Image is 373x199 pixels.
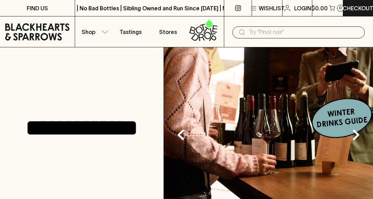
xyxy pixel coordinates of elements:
button: Shop [75,16,112,47]
button: Next [342,121,370,149]
p: 0 [339,6,342,10]
p: FIND US [27,4,48,12]
a: Tastings [112,16,149,47]
input: Try "Pinot noir" [249,27,359,38]
p: $0.00 [311,4,328,12]
p: Login [294,4,311,12]
p: Shop [82,28,95,36]
button: Previous [167,121,195,149]
p: Stores [159,28,177,36]
a: Stores [149,16,187,47]
p: Tastings [120,28,142,36]
p: Wishlist [259,4,285,12]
